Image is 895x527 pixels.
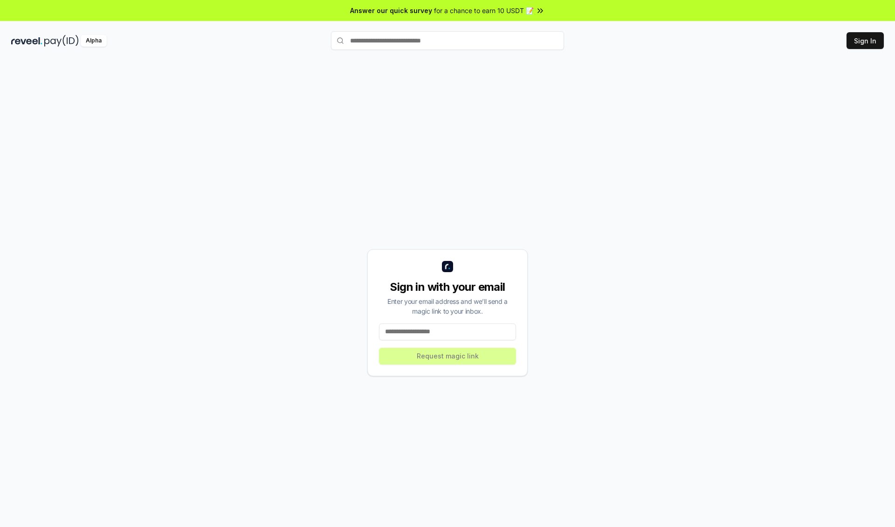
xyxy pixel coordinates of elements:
div: Enter your email address and we’ll send a magic link to your inbox. [379,296,516,316]
img: logo_small [442,261,453,272]
span: for a chance to earn 10 USDT 📝 [434,6,534,15]
div: Sign in with your email [379,280,516,295]
img: reveel_dark [11,35,42,47]
img: pay_id [44,35,79,47]
span: Answer our quick survey [350,6,432,15]
button: Sign In [847,32,884,49]
div: Alpha [81,35,107,47]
